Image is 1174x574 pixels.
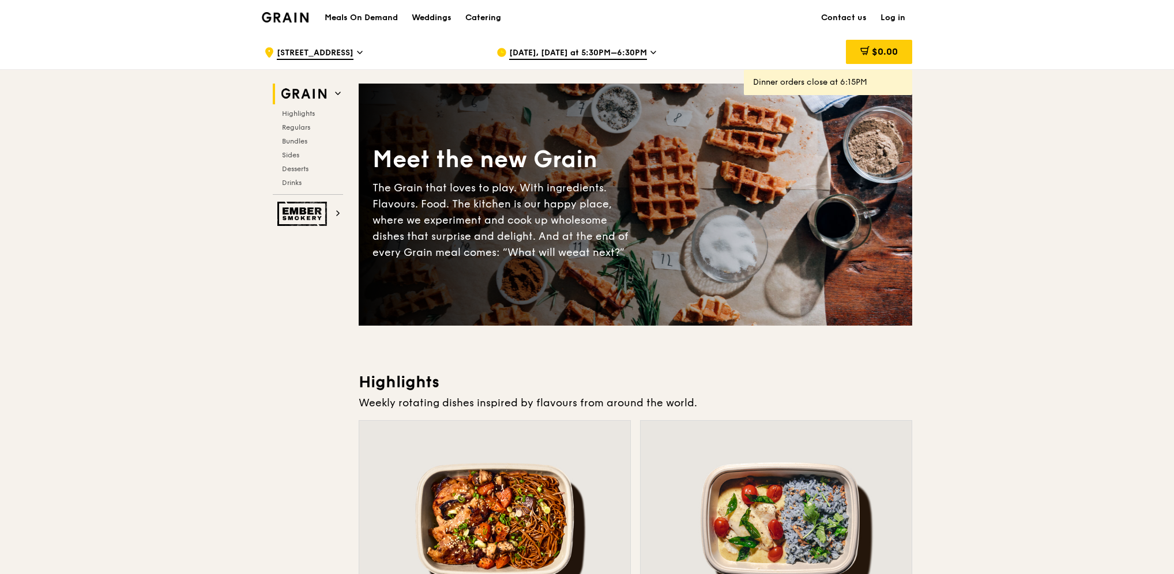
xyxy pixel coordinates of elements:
span: Bundles [282,137,307,145]
span: Drinks [282,179,302,187]
a: Weddings [405,1,458,35]
h1: Meals On Demand [325,12,398,24]
div: Weddings [412,1,451,35]
a: Contact us [814,1,874,35]
img: Ember Smokery web logo [277,202,330,226]
div: Meet the new Grain [372,144,635,175]
a: Log in [874,1,912,35]
img: Grain web logo [277,84,330,104]
span: $0.00 [872,46,898,57]
div: Catering [465,1,501,35]
span: eat next?” [573,246,624,259]
img: Grain [262,12,308,22]
span: Regulars [282,123,310,131]
span: Highlights [282,109,315,118]
span: [STREET_ADDRESS] [277,47,353,60]
div: Dinner orders close at 6:15PM [753,77,903,88]
span: Sides [282,151,299,159]
h3: Highlights [359,372,912,392]
a: Catering [458,1,508,35]
div: Weekly rotating dishes inspired by flavours from around the world. [359,395,912,411]
span: [DATE], [DATE] at 5:30PM–6:30PM [509,47,647,60]
div: The Grain that loves to play. With ingredients. Flavours. Food. The kitchen is our happy place, w... [372,180,635,260]
span: Desserts [282,165,308,173]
